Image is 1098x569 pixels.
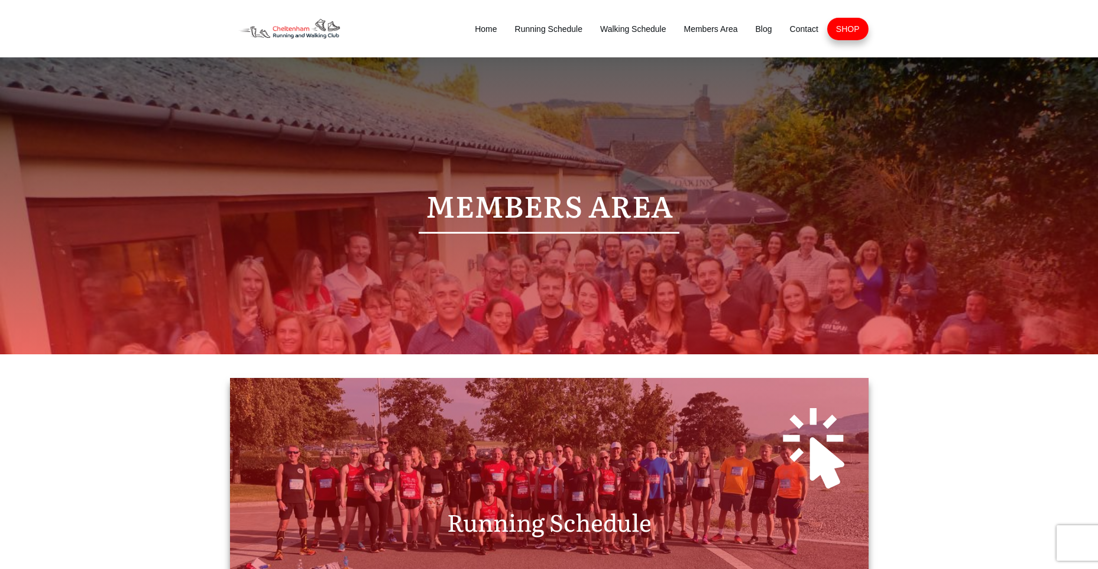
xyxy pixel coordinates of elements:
a: Home [475,21,497,37]
img: Decathlon [230,12,349,46]
p: Members Area [242,179,856,231]
a: Running Schedule [515,21,582,37]
a: Members Area [684,21,737,37]
a: Blog [756,21,772,37]
a: SHOP [836,21,860,37]
span: Running Schedule [447,504,652,539]
a: Walking Schedule [600,21,666,37]
a: Contact [790,21,818,37]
